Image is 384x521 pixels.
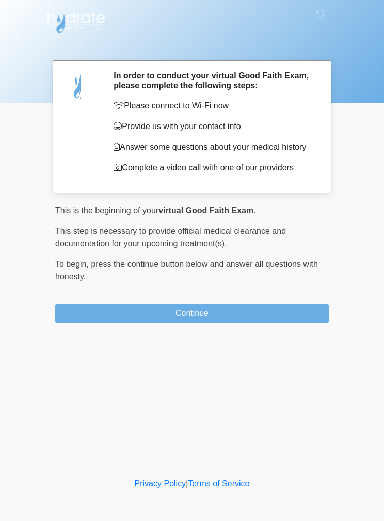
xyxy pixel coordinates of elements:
p: Provide us with your contact info [114,120,313,133]
img: Hydrate IV Bar - Flagstaff Logo [45,8,107,34]
a: Privacy Policy [135,479,186,488]
h2: In order to conduct your virtual Good Faith Exam, please complete the following steps: [114,71,313,90]
span: press the continue button below and answer all questions with honesty. [55,260,318,281]
p: Answer some questions about your medical history [114,141,313,153]
span: . [253,206,255,215]
p: Complete a video call with one of our providers [114,162,313,174]
button: Continue [55,304,329,323]
p: Please connect to Wi-Fi now [114,100,313,112]
a: | [186,479,188,488]
h1: ‎ ‎ ‎ ‎ [47,37,337,56]
img: Agent Avatar [63,71,94,102]
span: To begin, [55,260,91,269]
a: Terms of Service [188,479,249,488]
strong: virtual Good Faith Exam [158,206,253,215]
span: This is the beginning of your [55,206,158,215]
span: This step is necessary to provide official medical clearance and documentation for your upcoming ... [55,227,286,248]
